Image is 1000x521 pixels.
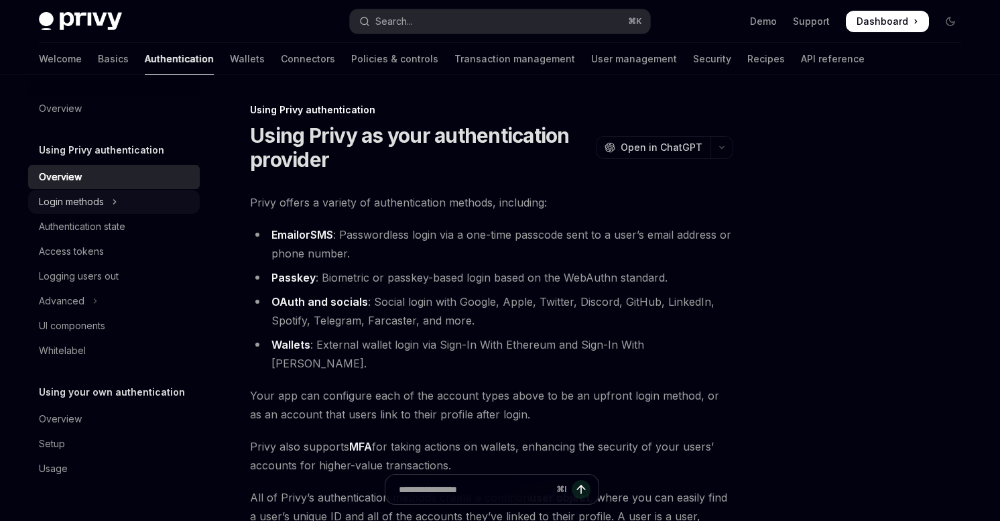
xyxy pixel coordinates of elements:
div: Login methods [39,194,104,210]
div: Advanced [39,293,84,309]
li: : Biometric or passkey-based login based on the WebAuthn standard. [250,268,733,287]
a: Usage [28,457,200,481]
span: Privy also supports for taking actions on wallets, enhancing the security of your users’ accounts... [250,437,733,475]
a: Recipes [747,43,785,75]
button: Toggle Login methods section [28,190,200,214]
li: : External wallet login via Sign-In With Ethereum and Sign-In With [PERSON_NAME]. [250,335,733,373]
div: UI components [39,318,105,334]
a: Overview [28,407,200,431]
a: Email [271,228,299,242]
a: Connectors [281,43,335,75]
button: Send message [572,480,590,499]
a: User management [591,43,677,75]
div: Overview [39,101,82,117]
a: Basics [98,43,129,75]
a: Support [793,15,830,28]
span: Privy offers a variety of authentication methods, including: [250,193,733,212]
div: Using Privy authentication [250,103,733,117]
a: Whitelabel [28,339,200,363]
a: Overview [28,165,200,189]
div: Search... [375,13,413,30]
a: Dashboard [846,11,929,32]
img: dark logo [39,12,122,31]
a: Security [693,43,731,75]
h5: Using your own authentication [39,384,185,400]
a: Demo [750,15,777,28]
a: Transaction management [454,43,575,75]
div: Whitelabel [39,343,86,359]
a: SMS [310,228,333,242]
li: : Social login with Google, Apple, Twitter, Discord, GitHub, LinkedIn, Spotify, Telegram, Farcast... [250,292,733,330]
a: API reference [801,43,865,75]
h1: Using Privy as your authentication provider [250,123,590,172]
a: Wallets [271,338,310,352]
button: Open in ChatGPT [596,136,710,159]
div: Overview [39,411,82,427]
button: Toggle dark mode [940,11,961,32]
button: Open search [350,9,650,34]
input: Ask a question... [399,475,551,504]
strong: or [271,228,333,242]
a: Welcome [39,43,82,75]
a: Policies & controls [351,43,438,75]
a: MFA [349,440,372,454]
div: Usage [39,461,68,477]
div: Overview [39,169,82,185]
a: Logging users out [28,264,200,288]
div: Authentication state [39,219,125,235]
button: Toggle Advanced section [28,289,200,313]
div: Setup [39,436,65,452]
div: Logging users out [39,268,119,284]
span: Dashboard [857,15,908,28]
span: Your app can configure each of the account types above to be an upfront login method, or as an ac... [250,386,733,424]
a: Passkey [271,271,316,285]
a: Access tokens [28,239,200,264]
a: OAuth and socials [271,295,368,309]
a: Setup [28,432,200,456]
a: Authentication state [28,215,200,239]
span: ⌘ K [628,16,642,27]
h5: Using Privy authentication [39,142,164,158]
a: Authentication [145,43,214,75]
a: UI components [28,314,200,338]
a: Overview [28,97,200,121]
a: Wallets [230,43,265,75]
li: : Passwordless login via a one-time passcode sent to a user’s email address or phone number. [250,225,733,263]
div: Access tokens [39,243,104,259]
span: Open in ChatGPT [621,141,702,154]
